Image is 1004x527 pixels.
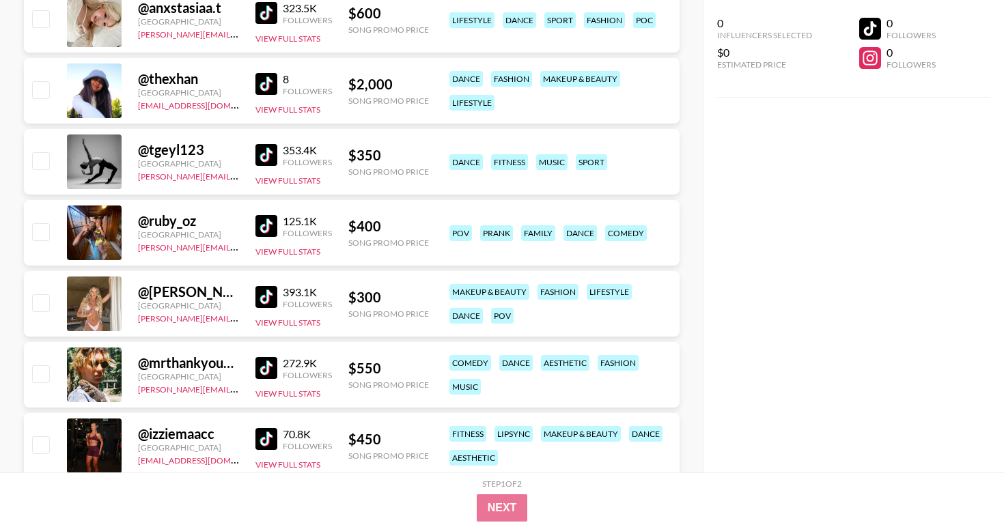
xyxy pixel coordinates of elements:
[348,76,429,93] div: $ 2,000
[255,246,320,257] button: View Full Stats
[138,27,340,40] a: [PERSON_NAME][EMAIL_ADDRESS][DOMAIN_NAME]
[449,379,481,395] div: music
[449,308,483,324] div: dance
[348,431,429,448] div: $ 450
[348,167,429,177] div: Song Promo Price
[587,284,632,300] div: lifestyle
[584,12,625,28] div: fashion
[449,426,486,442] div: fitness
[348,25,429,35] div: Song Promo Price
[255,144,277,166] img: TikTok
[480,225,513,241] div: prank
[348,218,429,235] div: $ 400
[138,371,239,382] div: [GEOGRAPHIC_DATA]
[887,59,936,70] div: Followers
[449,284,529,300] div: makeup & beauty
[717,30,812,40] div: Influencers Selected
[449,450,498,466] div: aesthetic
[536,154,568,170] div: music
[283,143,332,157] div: 353.4K
[283,214,332,228] div: 125.1K
[538,284,578,300] div: fashion
[499,355,533,371] div: dance
[521,225,555,241] div: family
[255,175,320,186] button: View Full Stats
[138,169,340,182] a: [PERSON_NAME][EMAIL_ADDRESS][DOMAIN_NAME]
[717,46,812,59] div: $0
[138,87,239,98] div: [GEOGRAPHIC_DATA]
[449,154,483,170] div: dance
[283,441,332,451] div: Followers
[348,238,429,248] div: Song Promo Price
[887,16,936,30] div: 0
[629,426,663,442] div: dance
[283,299,332,309] div: Followers
[936,459,988,511] iframe: Drift Widget Chat Controller
[717,59,812,70] div: Estimated Price
[283,356,332,370] div: 272.9K
[255,286,277,308] img: TikTok
[717,16,812,30] div: 0
[138,311,340,324] a: [PERSON_NAME][EMAIL_ADDRESS][DOMAIN_NAME]
[283,15,332,25] div: Followers
[482,479,522,489] div: Step 1 of 2
[283,157,332,167] div: Followers
[255,317,320,328] button: View Full Stats
[255,104,320,115] button: View Full Stats
[138,229,239,240] div: [GEOGRAPHIC_DATA]
[887,46,936,59] div: 0
[283,1,332,15] div: 323.5K
[563,225,597,241] div: dance
[449,95,494,111] div: lifestyle
[348,96,429,106] div: Song Promo Price
[449,225,472,241] div: pov
[449,355,491,371] div: comedy
[633,12,656,28] div: poc
[348,5,429,22] div: $ 600
[449,71,483,87] div: dance
[138,283,239,300] div: @ [PERSON_NAME].[PERSON_NAME]
[138,16,239,27] div: [GEOGRAPHIC_DATA]
[255,388,320,399] button: View Full Stats
[348,380,429,390] div: Song Promo Price
[348,147,429,164] div: $ 350
[283,370,332,380] div: Followers
[449,12,494,28] div: lifestyle
[138,212,239,229] div: @ ruby_oz
[255,357,277,379] img: TikTok
[138,141,239,158] div: @ tgeyl123
[348,451,429,461] div: Song Promo Price
[605,225,647,241] div: comedy
[138,382,340,395] a: [PERSON_NAME][EMAIL_ADDRESS][DOMAIN_NAME]
[283,228,332,238] div: Followers
[283,285,332,299] div: 393.1K
[255,215,277,237] img: TikTok
[494,426,533,442] div: lipsync
[544,12,576,28] div: sport
[138,442,239,453] div: [GEOGRAPHIC_DATA]
[255,33,320,44] button: View Full Stats
[138,240,340,253] a: [PERSON_NAME][EMAIL_ADDRESS][DOMAIN_NAME]
[491,71,532,87] div: fashion
[541,426,621,442] div: makeup & beauty
[255,2,277,24] img: TikTok
[255,428,277,450] img: TikTok
[283,72,332,86] div: 8
[138,70,239,87] div: @ thexhan
[491,154,528,170] div: fitness
[540,71,620,87] div: makeup & beauty
[138,453,275,466] a: [EMAIL_ADDRESS][DOMAIN_NAME]
[887,30,936,40] div: Followers
[477,494,528,522] button: Next
[348,289,429,306] div: $ 300
[598,355,639,371] div: fashion
[255,73,277,95] img: TikTok
[138,425,239,442] div: @ izziemaacc
[541,355,589,371] div: aesthetic
[348,360,429,377] div: $ 550
[576,154,607,170] div: sport
[255,459,320,470] button: View Full Stats
[503,12,536,28] div: dance
[283,427,332,441] div: 70.8K
[348,309,429,319] div: Song Promo Price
